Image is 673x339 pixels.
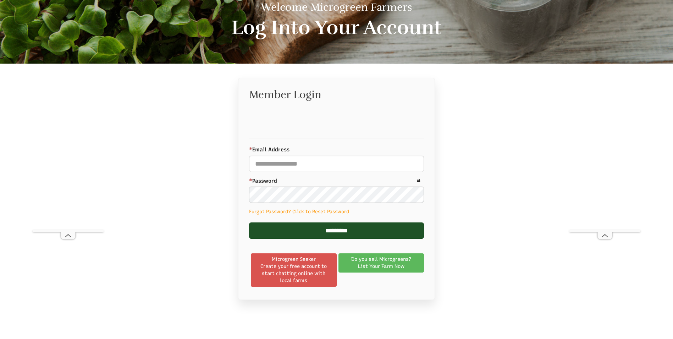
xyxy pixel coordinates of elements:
span: Create your free account to start chatting online with local farms [255,263,332,284]
label: Email Address [249,146,424,154]
h2: Member Login [249,89,424,101]
iframe: Advertisement [569,17,640,230]
iframe: Sign in with Google Button [246,114,328,130]
label: Password [249,177,424,185]
h2: Log Into Your Account [207,17,466,39]
a: Do you sell Microgreens?List Your Farm Now [338,253,424,273]
a: Microgreen SeekerCreate your free account to start chatting online with local farms [251,253,337,287]
h1: Welcome Microgreen Farmers [207,1,466,13]
a: Forgot Password? Click to Reset Password [249,209,349,214]
span: List Your Farm Now [358,263,404,270]
iframe: Advertisement [33,17,104,230]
